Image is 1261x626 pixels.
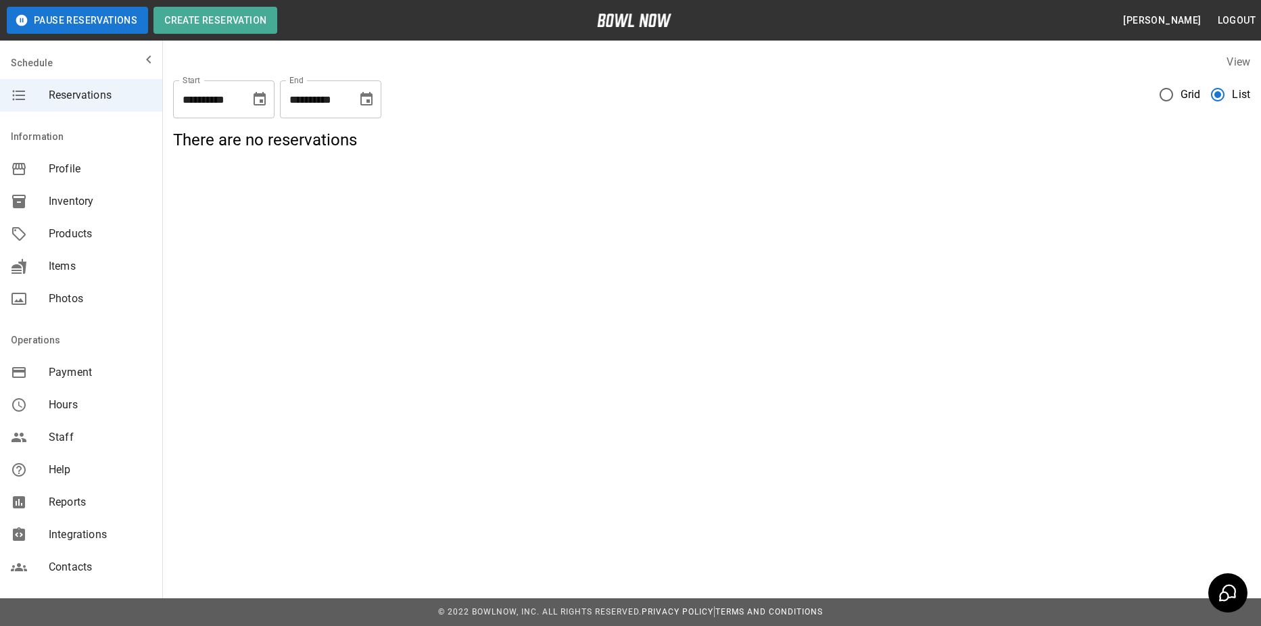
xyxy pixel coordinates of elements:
[597,14,671,27] img: logo
[715,607,823,617] a: Terms and Conditions
[49,87,151,103] span: Reservations
[438,607,642,617] span: © 2022 BowlNow, Inc. All Rights Reserved.
[246,86,273,113] button: Choose date, selected date is Oct 10, 2025
[49,429,151,446] span: Staff
[7,7,148,34] button: Pause Reservations
[49,397,151,413] span: Hours
[1181,87,1201,103] span: Grid
[1232,87,1250,103] span: List
[1227,55,1250,68] label: View
[49,193,151,210] span: Inventory
[153,7,277,34] button: Create Reservation
[49,161,151,177] span: Profile
[49,291,151,307] span: Photos
[49,462,151,478] span: Help
[1118,8,1206,33] button: [PERSON_NAME]
[49,494,151,510] span: Reports
[353,86,380,113] button: Choose date, selected date is Nov 10, 2025
[49,258,151,274] span: Items
[49,559,151,575] span: Contacts
[49,527,151,543] span: Integrations
[49,226,151,242] span: Products
[173,129,1250,151] h5: There are no reservations
[1212,8,1261,33] button: Logout
[49,364,151,381] span: Payment
[642,607,713,617] a: Privacy Policy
